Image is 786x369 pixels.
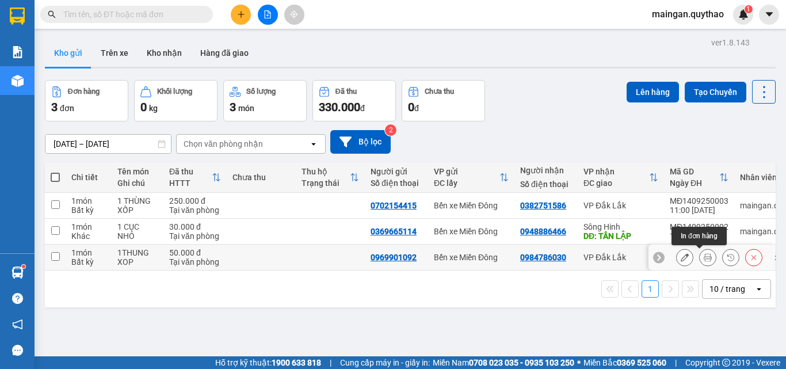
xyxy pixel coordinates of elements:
li: VP VP Đắk Lắk [79,49,153,62]
span: Miền Bắc [583,356,666,369]
img: icon-new-feature [738,9,749,20]
div: 30.000 đ [169,222,221,231]
div: Chưa thu [232,173,290,182]
div: 10 / trang [709,283,745,295]
div: Chưa thu [425,88,454,96]
div: 1THUNG XOP [117,248,158,267]
span: environment [79,64,87,72]
div: 1 món [71,222,106,231]
span: đơn [60,104,74,113]
sup: 1 [22,265,25,268]
button: plus [231,5,251,25]
span: ⚪️ [577,360,581,365]
div: 0702154415 [371,201,417,210]
div: Tại văn phòng [169,257,221,267]
div: 0382751586 [520,201,566,210]
div: Bất kỳ [71,206,106,215]
span: 3 [51,100,58,114]
svg: open [309,139,318,149]
th: Toggle SortBy [578,162,664,193]
span: message [12,345,23,356]
button: Đã thu330.000đ [312,80,396,121]
span: kg [149,104,158,113]
li: VP Bến xe Miền Đông [6,49,79,74]
div: MĐ1409250002 [670,222,728,231]
div: Tại văn phòng [169,206,221,215]
img: solution-icon [12,46,24,58]
div: Trạng thái [302,178,350,188]
button: aim [284,5,304,25]
div: Khối lượng [157,88,192,96]
span: maingan.quythao [643,7,733,21]
button: file-add [258,5,278,25]
div: 10:44 [DATE] [670,231,728,241]
div: Chi tiết [71,173,106,182]
div: VP nhận [583,167,649,176]
div: ĐC lấy [434,178,499,188]
div: Người gửi [371,167,422,176]
div: Thu hộ [302,167,350,176]
button: Trên xe [91,39,138,67]
span: question-circle [12,293,23,304]
strong: 0369 525 060 [617,358,666,367]
img: warehouse-icon [12,75,24,87]
span: 0 [408,100,414,114]
button: Bộ lọc [330,130,391,154]
div: Mã GD [670,167,719,176]
th: Toggle SortBy [428,162,514,193]
span: 1 [746,5,750,13]
span: plus [237,10,245,18]
div: 1 món [71,248,106,257]
button: Số lượng3món [223,80,307,121]
button: Khối lượng0kg [134,80,218,121]
span: search [48,10,56,18]
div: 1 CỤC NHỎ [117,222,158,241]
div: Bất kỳ [71,257,106,267]
div: 0948886466 [520,227,566,236]
div: Đơn hàng [68,88,100,96]
sup: 1 [745,5,753,13]
span: đ [414,104,419,113]
span: caret-down [764,9,774,20]
div: Tại văn phòng [169,231,221,241]
button: Chưa thu0đ [402,80,485,121]
div: MĐ1409250003 [670,196,728,206]
div: VP Đắk Lắk [583,201,658,210]
div: Ghi chú [117,178,158,188]
div: VP Đắk Lắk [583,253,658,262]
span: Hỗ trợ kỹ thuật: [215,356,321,369]
span: đ [360,104,365,113]
th: Toggle SortBy [163,162,227,193]
button: 1 [642,280,659,298]
div: Khác [71,231,106,241]
div: Bến xe Miền Đông [434,253,509,262]
span: 330.000 [319,100,360,114]
span: environment [6,77,14,85]
input: Select a date range. [45,135,171,153]
img: logo-vxr [10,7,25,25]
span: 3 [230,100,236,114]
div: 250.000 đ [169,196,221,206]
div: VP gửi [434,167,499,176]
div: 0984786030 [520,253,566,262]
span: | [675,356,677,369]
b: Quán nước dãy 8 - D07, BX Miền Đông 292 Đinh Bộ Lĩnh [6,76,77,123]
button: caret-down [759,5,779,25]
div: 1 món [71,196,106,206]
input: Tìm tên, số ĐT hoặc mã đơn [63,8,199,21]
img: warehouse-icon [12,267,24,279]
button: Kho nhận [138,39,191,67]
div: Bến xe Miền Đông [434,201,509,210]
button: Kho gửi [45,39,91,67]
div: Đã thu [335,88,357,96]
th: Toggle SortBy [664,162,734,193]
div: DĐ: TÂN LẬP [583,231,658,241]
div: ver 1.8.143 [711,36,750,49]
div: Sửa đơn hàng [676,249,693,266]
div: Ngày ĐH [670,178,719,188]
li: Quý Thảo [6,6,167,28]
div: ĐC giao [583,178,649,188]
span: file-add [264,10,272,18]
div: Số điện thoại [371,178,422,188]
div: Chọn văn phòng nhận [184,138,263,150]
